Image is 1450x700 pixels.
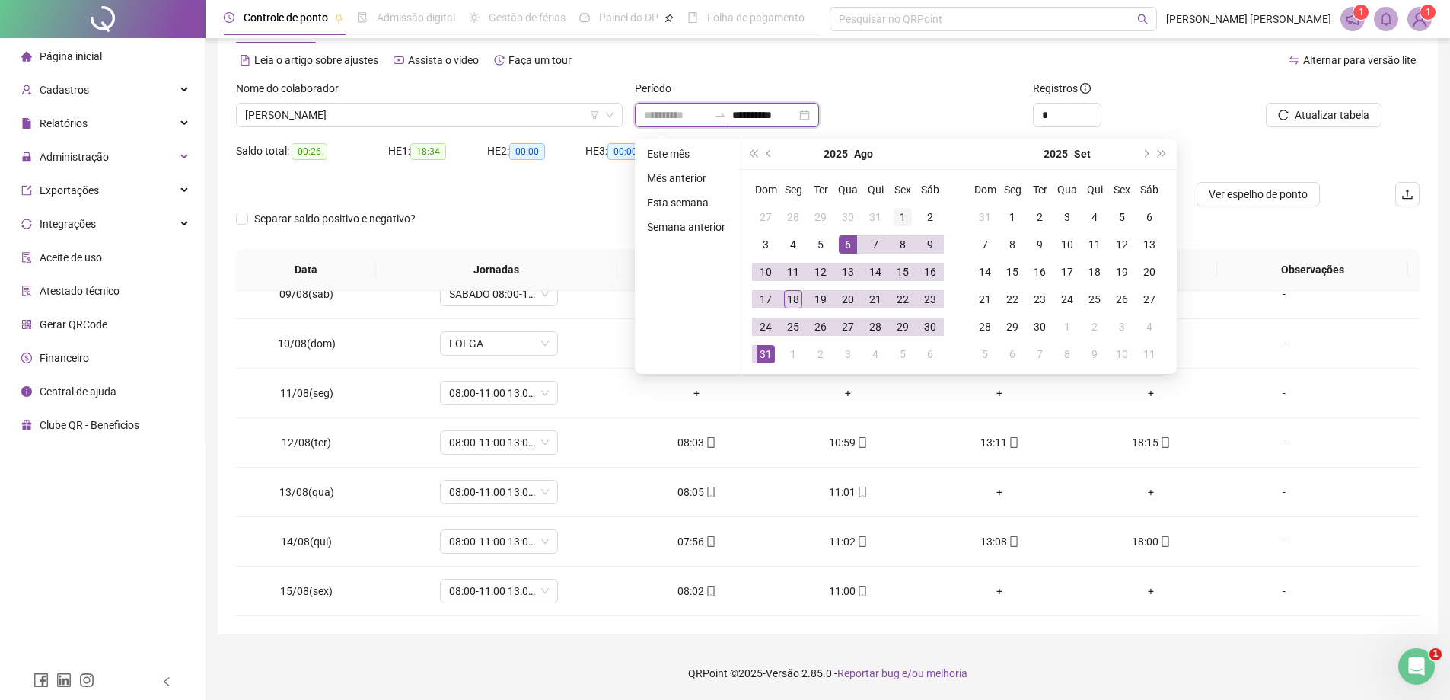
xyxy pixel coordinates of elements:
[1108,231,1136,258] td: 2025-09-12
[999,286,1026,313] td: 2025-09-22
[633,335,760,352] div: +
[999,176,1026,203] th: Seg
[839,345,857,363] div: 3
[1085,318,1104,336] div: 2
[1108,203,1136,231] td: 2025-09-05
[1136,176,1163,203] th: Sáb
[394,55,404,66] span: youtube
[1209,186,1308,203] span: Ver espelho de ponto
[916,286,944,313] td: 2025-08-23
[449,481,549,503] span: 08:00-11:00 13:00-18:00
[1081,286,1108,313] td: 2025-09-25
[410,143,446,160] span: 18:34
[1295,107,1369,123] span: Atualizar tabela
[1053,176,1081,203] th: Qua
[1085,208,1104,226] div: 4
[839,290,857,308] div: 20
[839,235,857,254] div: 6
[921,208,939,226] div: 2
[1081,176,1108,203] th: Qui
[1239,286,1329,302] div: -
[40,419,139,431] span: Clube QR - Beneficios
[811,208,830,226] div: 29
[1140,290,1158,308] div: 27
[1026,231,1053,258] td: 2025-09-09
[1359,7,1364,18] span: 1
[811,263,830,281] div: 12
[633,286,760,302] div: 08:09
[633,434,760,451] div: 08:03
[279,288,333,300] span: 09/08(sáb)
[1136,139,1153,169] button: next-year
[21,51,32,62] span: home
[248,210,422,227] span: Separar saldo positivo e negativo?
[1140,263,1158,281] div: 20
[1113,318,1131,336] div: 3
[752,340,779,368] td: 2025-08-31
[1289,55,1299,66] span: swap
[590,110,599,120] span: filter
[757,318,775,336] div: 24
[921,290,939,308] div: 23
[1058,318,1076,336] div: 1
[752,176,779,203] th: Dom
[1108,286,1136,313] td: 2025-09-26
[641,193,731,212] li: Esta semana
[1085,235,1104,254] div: 11
[509,143,545,160] span: 00:00
[971,286,999,313] td: 2025-09-21
[40,117,88,129] span: Relatórios
[1166,11,1331,27] span: [PERSON_NAME] [PERSON_NAME]
[633,385,760,401] div: +
[834,340,862,368] td: 2025-09-03
[1058,290,1076,308] div: 24
[785,385,912,401] div: +
[894,235,912,254] div: 8
[1031,208,1049,226] div: 2
[1217,249,1408,291] th: Observações
[779,313,807,340] td: 2025-08-25
[811,318,830,336] div: 26
[1346,12,1359,26] span: notification
[641,218,731,236] li: Semana anterior
[976,235,994,254] div: 7
[976,318,994,336] div: 28
[1113,290,1131,308] div: 26
[811,345,830,363] div: 2
[40,218,96,230] span: Integrações
[999,313,1026,340] td: 2025-09-29
[1026,340,1053,368] td: 2025-10-07
[40,318,107,331] span: Gerar QRCode
[599,11,658,24] span: Painel do DP
[779,258,807,286] td: 2025-08-11
[1239,335,1329,352] div: -
[971,176,999,203] th: Dom
[889,286,916,313] td: 2025-08-22
[1136,258,1163,286] td: 2025-09-20
[976,208,994,226] div: 31
[976,345,994,363] div: 5
[1026,313,1053,340] td: 2025-09-30
[784,345,802,363] div: 1
[1026,176,1053,203] th: Ter
[1085,345,1104,363] div: 9
[916,203,944,231] td: 2025-08-02
[21,386,32,397] span: info-circle
[834,231,862,258] td: 2025-08-06
[21,152,32,162] span: lock
[921,345,939,363] div: 6
[1081,203,1108,231] td: 2025-09-04
[1003,290,1021,308] div: 22
[834,313,862,340] td: 2025-08-27
[866,345,884,363] div: 4
[449,530,549,553] span: 08:00-11:00 13:00-18:00
[1031,345,1049,363] div: 7
[40,151,109,163] span: Administração
[236,80,349,97] label: Nome do colaborador
[1053,286,1081,313] td: 2025-09-24
[1136,231,1163,258] td: 2025-09-13
[976,290,994,308] div: 21
[1085,290,1104,308] div: 25
[1031,318,1049,336] div: 30
[971,203,999,231] td: 2025-08-31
